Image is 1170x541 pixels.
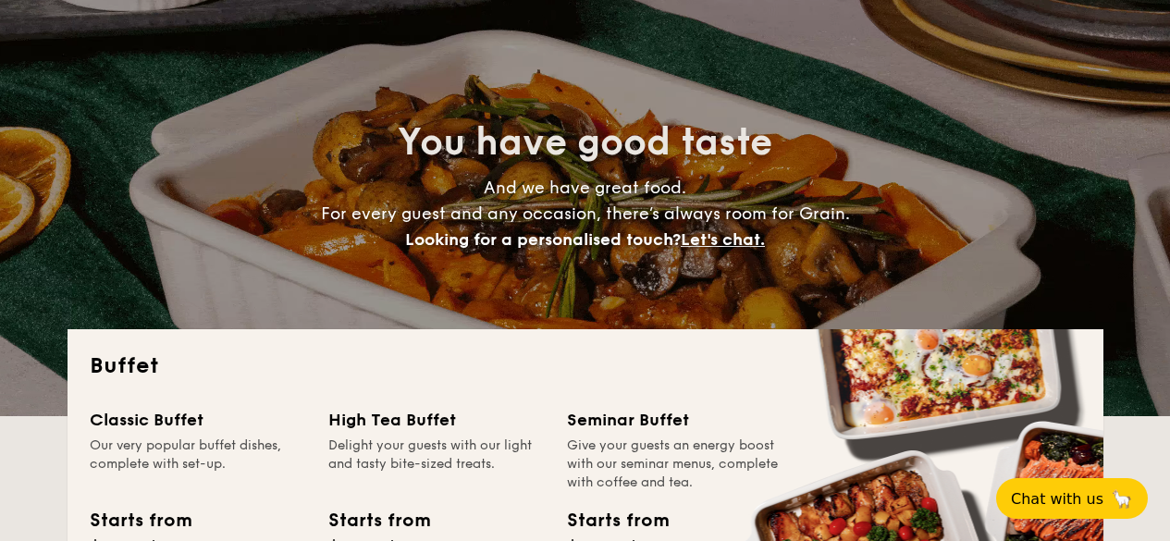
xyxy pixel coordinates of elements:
div: Seminar Buffet [567,407,783,433]
div: Our very popular buffet dishes, complete with set-up. [90,436,306,492]
span: Chat with us [1011,490,1103,508]
div: Starts from [90,507,191,535]
span: 🦙 [1111,488,1133,510]
span: And we have great food. For every guest and any occasion, there’s always room for Grain. [321,178,850,250]
button: Chat with us🦙 [996,478,1148,519]
span: You have good taste [398,120,772,165]
div: High Tea Buffet [328,407,545,433]
h2: Buffet [90,351,1081,381]
div: Delight your guests with our light and tasty bite-sized treats. [328,436,545,492]
div: Starts from [567,507,668,535]
span: Looking for a personalised touch? [405,229,681,250]
div: Give your guests an energy boost with our seminar menus, complete with coffee and tea. [567,436,783,492]
div: Starts from [328,507,429,535]
span: Let's chat. [681,229,765,250]
div: Classic Buffet [90,407,306,433]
